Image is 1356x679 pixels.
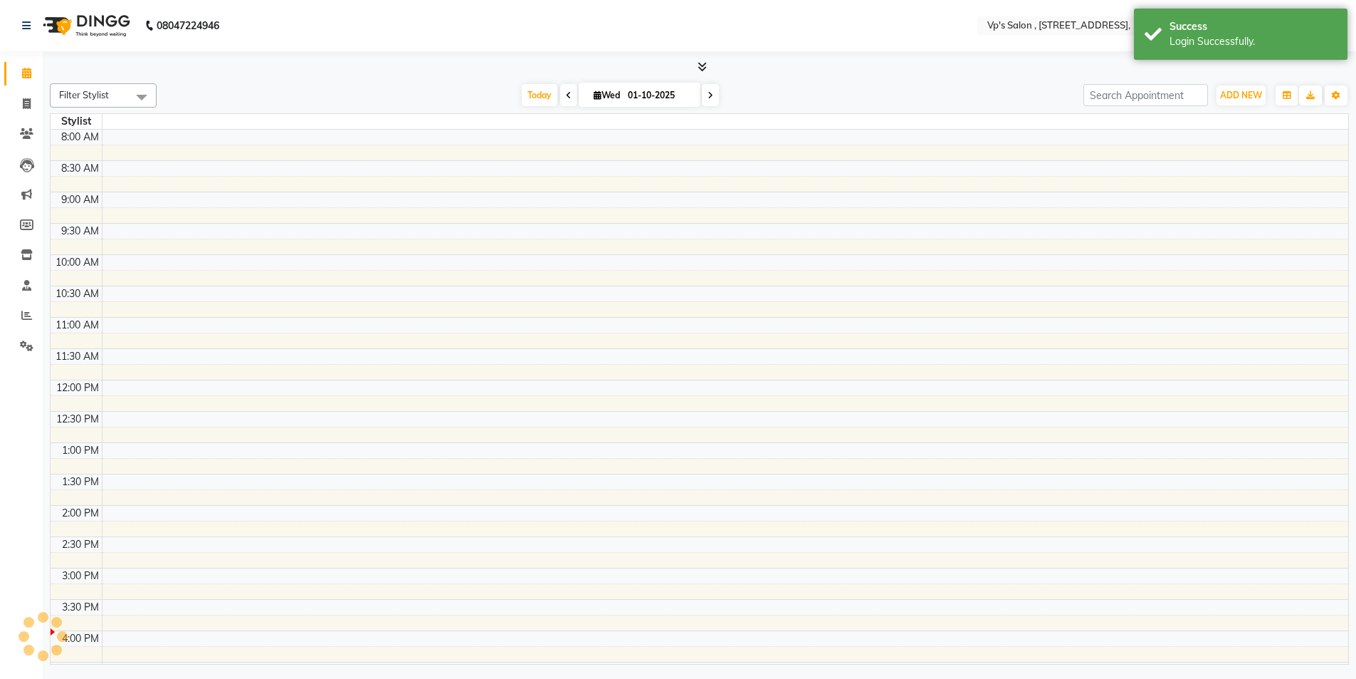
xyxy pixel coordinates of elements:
div: 11:00 AM [53,318,102,333]
div: 8:00 AM [58,130,102,145]
input: 2025-10-01 [624,85,695,106]
span: ADD NEW [1220,90,1262,100]
span: Wed [590,90,624,100]
div: 8:30 AM [58,161,102,176]
div: 10:00 AM [53,255,102,270]
div: 1:00 PM [59,443,102,458]
div: 12:30 PM [53,412,102,427]
div: Success [1170,19,1337,34]
div: 2:30 PM [59,537,102,552]
div: 1:30 PM [59,475,102,489]
div: 9:00 AM [58,192,102,207]
div: 3:00 PM [59,569,102,584]
input: Search Appointment [1083,84,1208,106]
div: Stylist [51,114,102,129]
span: Today [522,84,557,106]
img: logo [36,6,134,46]
span: Filter Stylist [59,89,109,100]
div: Login Successfully. [1170,34,1337,49]
button: ADD NEW [1216,85,1266,105]
div: 2:00 PM [59,506,102,521]
div: 3:30 PM [59,600,102,615]
div: 4:00 PM [59,631,102,646]
b: 08047224946 [157,6,219,46]
div: 11:30 AM [53,349,102,364]
div: 9:30 AM [58,224,102,239]
div: 4:30 PM [59,663,102,678]
div: 12:00 PM [53,380,102,395]
div: 10:30 AM [53,286,102,301]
